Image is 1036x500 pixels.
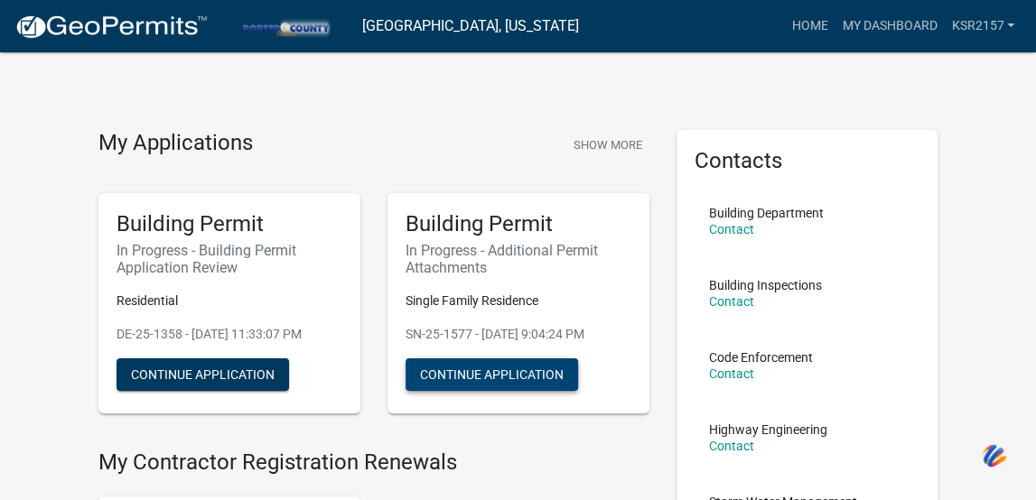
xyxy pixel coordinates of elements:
img: svg+xml;base64,PHN2ZyB3aWR0aD0iNDQiIGhlaWdodD0iNDQiIHZpZXdCb3g9IjAgMCA0NCA0NCIgZmlsbD0ibm9uZSIgeG... [979,440,1010,473]
h6: In Progress - Building Permit Application Review [117,242,342,276]
h4: My Applications [98,130,253,157]
p: Residential [117,292,342,310]
h5: Building Permit [406,211,631,237]
p: Highway Engineering [709,423,827,436]
h5: Contacts [695,148,920,174]
h5: Building Permit [117,211,342,237]
a: Contact [709,294,754,309]
a: Contact [709,439,754,453]
button: Continue Application [406,358,578,391]
p: Building Inspections [709,279,822,292]
a: My Dashboard [835,9,944,43]
p: Code Enforcement [709,351,813,364]
a: Contact [709,222,754,236]
a: KSR2157 [944,9,1022,43]
a: Contact [709,366,754,381]
p: Building Department [709,207,824,219]
h4: My Contractor Registration Renewals [98,449,649,476]
a: Home [784,9,835,43]
p: Single Family Residence [406,292,631,310]
img: Porter County, Indiana [222,14,348,38]
p: SN-25-1577 - [DATE] 9:04:24 PM [406,325,631,344]
button: Continue Application [117,358,289,391]
button: Show More [566,130,649,160]
h6: In Progress - Additional Permit Attachments [406,242,631,276]
p: DE-25-1358 - [DATE] 11:33:07 PM [117,325,342,344]
a: [GEOGRAPHIC_DATA], [US_STATE] [362,11,579,42]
